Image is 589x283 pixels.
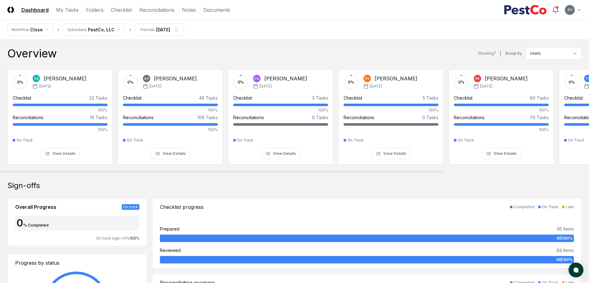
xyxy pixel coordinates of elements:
[556,236,573,241] span: 95 | 100 %
[458,137,474,143] div: On Track
[127,137,143,143] div: On Track
[41,148,79,159] button: View Details
[152,198,582,269] a: Checklist progressCompletedOn TrackLatePrepared95 Items95|100%Reviewed88 Items88|100%
[123,127,218,133] div: 100%
[454,95,473,101] div: Checklist
[203,6,230,14] a: Documents
[259,83,272,89] span: [DATE]
[122,204,139,210] div: On track
[530,95,549,101] div: 60 Tasks
[480,83,492,89] span: [DATE]
[130,236,139,240] span: 100 %
[160,247,181,254] div: Reviewed
[312,95,328,101] div: 5 Tasks
[233,114,264,121] div: Reconciliations
[123,114,154,121] div: Reconciliations
[15,203,56,211] div: Overall Progress
[262,148,300,159] button: View Details
[478,51,496,56] div: Showing 7
[7,65,113,164] a: 0%AS[PERSON_NAME][DATE]Checklist22 Tasks100%Reconciliations19 Tasks100%On TrackView Details
[21,6,49,14] a: Dashboard
[39,83,51,89] span: [DATE]
[423,95,438,101] div: 5 Tasks
[233,107,328,113] div: 100%
[139,6,174,14] a: Reconciliations
[123,107,218,113] div: 100%
[16,137,33,143] div: On Track
[56,6,79,14] a: My Tasks
[475,76,480,81] span: RK
[530,114,549,121] div: 76 Tasks
[13,114,43,121] div: Reconciliations
[347,137,364,143] div: On Track
[154,75,197,82] div: [PERSON_NAME]
[149,83,161,89] span: [DATE]
[365,76,369,81] span: RV
[68,27,87,33] div: Subsidiary
[118,65,223,164] a: 0%AG[PERSON_NAME][DATE]Checklist46 Tasks100%Reconciliations109 Tasks100%On TrackView Details
[7,24,184,36] nav: breadcrumb
[344,107,438,113] div: 100%
[567,7,572,12] span: AG
[514,204,534,210] div: Completed
[86,6,103,14] a: Folders
[449,65,554,164] a: 0%RK[PERSON_NAME][DATE]Checklist60 Tasks100%Reconciliations76 Tasks100%On TrackView Details
[141,27,155,33] div: Periods
[15,259,139,267] div: Progress by status
[89,95,108,101] div: 22 Tasks
[254,76,259,81] span: DA
[500,50,501,57] div: |
[504,5,547,15] img: PestCo logo
[556,247,574,254] div: 88 Items
[13,107,108,113] div: 100%
[199,95,218,101] div: 46 Tasks
[454,107,549,113] div: 100%
[233,95,252,101] div: Checklist
[135,24,184,36] button: Periods[DATE]
[123,95,142,101] div: Checklist
[160,226,179,232] div: Prepared
[23,222,49,228] div: % Completed
[564,4,575,16] button: AG
[44,75,86,82] div: [PERSON_NAME]
[344,114,374,121] div: Reconciliations
[542,204,558,210] div: On Track
[454,114,485,121] div: Reconciliations
[264,75,307,82] div: [PERSON_NAME]
[228,65,333,164] a: 0%DA[PERSON_NAME][DATE]Checklist5 Tasks100%Reconciliations0 TasksOn TrackView Details
[13,95,31,101] div: Checklist
[557,226,574,232] div: 95 Items
[312,114,328,121] div: 0 Tasks
[34,76,38,81] span: AS
[569,263,583,277] button: atlas-launcher
[454,127,549,133] div: 100%
[96,236,130,240] span: On track sign-offs
[568,137,584,143] div: On Track
[485,75,528,82] div: [PERSON_NAME]
[15,218,23,228] div: 0
[344,95,362,101] div: Checklist
[160,203,204,211] div: Checklist progress
[370,83,382,89] span: [DATE]
[338,65,444,164] a: 0%RV[PERSON_NAME][DATE]Checklist5 Tasks100%Reconciliations0 TasksOn TrackView Details
[375,75,417,82] div: [PERSON_NAME]
[482,148,521,159] button: View Details
[197,114,218,121] div: 109 Tasks
[556,257,573,263] span: 88 | 100 %
[372,148,410,159] button: View Details
[182,6,196,14] a: Notes
[7,47,57,60] div: Overview
[505,52,522,55] label: Group by
[566,204,574,210] div: Late
[144,76,149,81] span: AG
[13,127,108,133] div: 100%
[11,27,29,33] div: Workflow
[156,26,170,33] div: [DATE]
[237,137,253,143] div: On Track
[151,148,190,159] button: View Details
[111,6,132,14] a: Checklist
[7,7,14,13] img: Logo
[422,114,438,121] div: 0 Tasks
[7,181,582,191] div: Sign-offs
[564,95,583,101] div: Checklist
